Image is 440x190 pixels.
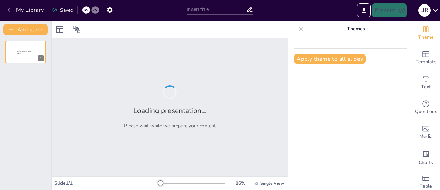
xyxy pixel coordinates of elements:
div: 16 % [232,180,249,187]
div: Slide 1 / 1 [54,180,159,187]
span: Position [73,25,81,33]
div: Layout [54,24,65,35]
div: Saved [52,7,73,13]
div: Get real-time input from your audience [412,95,440,120]
button: Export to PowerPoint [357,3,371,17]
button: J R [418,3,431,17]
span: Sendsteps presentation editor [17,51,32,55]
span: Questions [415,108,437,116]
button: Apply theme to all slides [294,54,366,64]
div: J R [418,4,431,17]
span: Text [421,83,431,91]
div: Change the overall theme [412,21,440,46]
span: Theme [418,33,434,41]
span: Media [419,133,433,140]
input: Insert title [187,4,246,14]
button: My Library [5,4,47,16]
p: Themes [306,21,405,37]
div: 1 [5,41,46,63]
span: Table [420,182,432,190]
span: Single View [260,181,284,186]
p: Please wait while we prepare your content [124,122,216,129]
span: Template [416,58,437,66]
div: Add charts and graphs [412,145,440,170]
div: Add ready made slides [412,46,440,70]
div: 1 [38,55,44,61]
div: Add images, graphics, shapes or video [412,120,440,145]
span: Charts [419,159,433,167]
div: Add text boxes [412,70,440,95]
button: Add slide [3,24,48,35]
button: Present [372,3,406,17]
h2: Loading presentation... [133,106,207,116]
